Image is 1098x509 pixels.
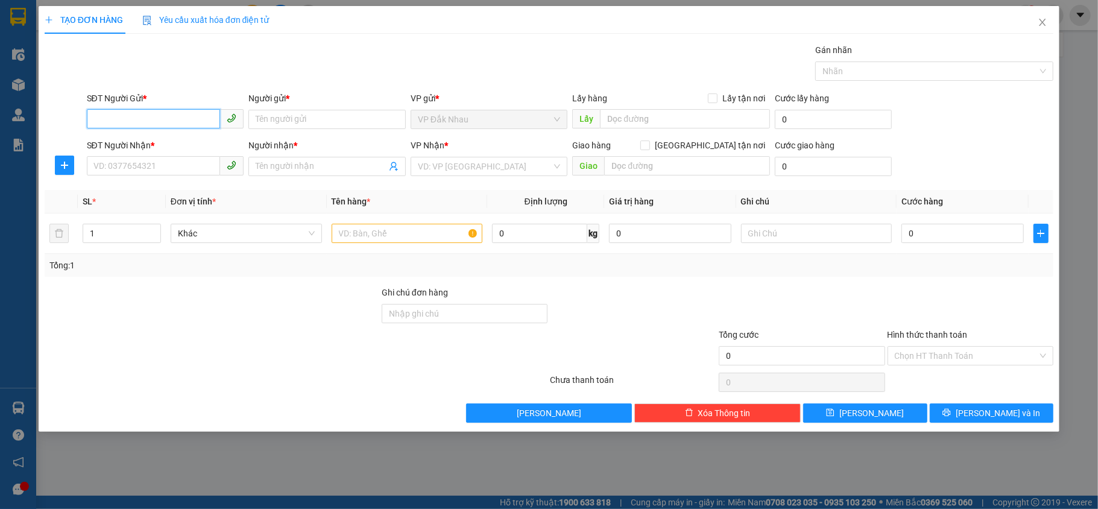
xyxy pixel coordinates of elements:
[87,139,244,152] div: SĐT Người Nhận
[634,403,801,423] button: deleteXóa Thông tin
[517,406,581,420] span: [PERSON_NAME]
[55,156,74,175] button: plus
[930,403,1054,423] button: printer[PERSON_NAME] và In
[1033,224,1049,243] button: plus
[411,92,568,105] div: VP gửi
[382,304,548,323] input: Ghi chú đơn hàng
[775,110,891,129] input: Cước lấy hàng
[888,330,968,340] label: Hình thức thanh toán
[87,92,244,105] div: SĐT Người Gửi
[572,156,604,175] span: Giao
[775,93,829,103] label: Cước lấy hàng
[411,141,444,150] span: VP Nhận
[45,16,53,24] span: plus
[227,160,236,170] span: phone
[826,408,835,418] span: save
[901,197,943,206] span: Cước hàng
[1034,229,1049,238] span: plus
[525,197,567,206] span: Định lượng
[803,403,927,423] button: save[PERSON_NAME]
[389,162,399,171] span: user-add
[466,403,633,423] button: [PERSON_NAME]
[609,224,731,243] input: 0
[83,197,92,206] span: SL
[718,92,770,105] span: Lấy tận nơi
[741,224,892,243] input: Ghi Chú
[227,113,236,123] span: phone
[572,109,600,128] span: Lấy
[1026,6,1059,40] button: Close
[332,224,483,243] input: VD: Bàn, Ghế
[719,330,759,340] span: Tổng cước
[49,224,69,243] button: delete
[942,408,951,418] span: printer
[572,141,611,150] span: Giao hàng
[775,141,835,150] label: Cước giao hàng
[49,259,424,272] div: Tổng: 1
[839,406,904,420] span: [PERSON_NAME]
[600,109,770,128] input: Dọc đường
[587,224,599,243] span: kg
[178,224,315,242] span: Khác
[142,16,152,25] img: icon
[332,197,371,206] span: Tên hàng
[685,408,693,418] span: delete
[171,197,216,206] span: Đơn vị tính
[248,92,406,105] div: Người gửi
[650,139,770,152] span: [GEOGRAPHIC_DATA] tận nơi
[698,406,751,420] span: Xóa Thông tin
[248,139,406,152] div: Người nhận
[45,15,123,25] span: TẠO ĐƠN HÀNG
[736,190,897,213] th: Ghi chú
[418,110,561,128] span: VP Đắk Nhau
[604,156,770,175] input: Dọc đường
[956,406,1040,420] span: [PERSON_NAME] và In
[572,93,607,103] span: Lấy hàng
[1038,17,1047,27] span: close
[55,160,74,170] span: plus
[382,288,448,297] label: Ghi chú đơn hàng
[549,373,718,394] div: Chưa thanh toán
[775,157,891,176] input: Cước giao hàng
[815,45,852,55] label: Gán nhãn
[609,197,654,206] span: Giá trị hàng
[142,15,270,25] span: Yêu cầu xuất hóa đơn điện tử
